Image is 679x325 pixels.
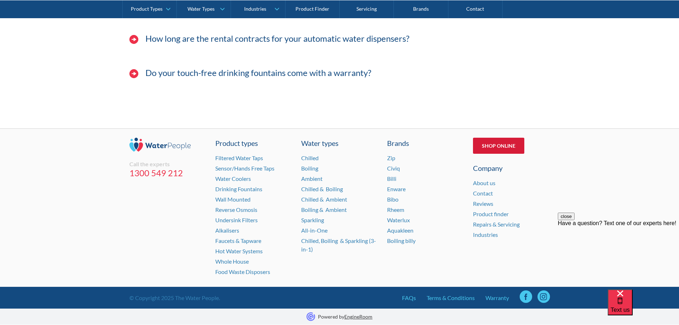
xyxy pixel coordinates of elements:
a: Billi [387,175,396,182]
a: Chilled & Ambient [301,196,347,203]
a: Enware [387,186,406,192]
a: Chilled [301,154,319,161]
a: Filtered Water Taps [215,154,263,161]
a: Undersink Filters [215,217,258,223]
a: Boiling & Ambient [301,206,347,213]
a: Shop Online [473,138,524,154]
a: Contact [473,190,493,197]
a: Sparkling [301,217,324,223]
a: Product finder [473,210,509,217]
a: Terms & Conditions [427,294,475,302]
iframe: podium webchat widget bubble [608,289,679,325]
a: Hot Water Systems [215,248,263,254]
a: Alkalisers [215,227,239,234]
div: © Copyright 2025 The Water People. [129,294,220,302]
a: Chilled & Boiling [301,186,343,192]
a: Industries [473,231,498,238]
a: Reviews [473,200,493,207]
div: Water Types [187,6,215,12]
a: Rheem [387,206,404,213]
a: Aquakleen [387,227,413,234]
a: Ambient [301,175,323,182]
div: Brands [387,138,464,148]
a: Reverse Osmosis [215,206,257,213]
a: Waterlux [387,217,410,223]
div: Company [473,163,550,173]
a: About us [473,179,495,186]
a: 1300 549 212 [129,168,206,178]
a: Boiling [301,165,318,172]
a: Wall Mounted [215,196,251,203]
a: Repairs & Servicing [473,221,520,228]
h3: Do your touch-free drinking fountains come with a warranty? [145,68,371,78]
a: Faucets & Tapware [215,237,261,244]
p: Powered by [318,313,372,320]
a: Boiling billy [387,237,416,244]
a: Sensor/Hands Free Taps [215,165,274,172]
div: Industries [244,6,266,12]
a: Water Coolers [215,175,251,182]
a: Food Waste Disposers [215,268,270,275]
a: FAQs [402,294,416,302]
a: Civiq [387,165,400,172]
a: Warranty [485,294,509,302]
h3: How long are the rental contracts for your automatic water dispensers? [145,34,410,44]
a: Bibo [387,196,398,203]
div: Product Types [131,6,163,12]
a: Water types [301,138,378,148]
div: Call the experts [129,161,206,168]
iframe: podium webchat widget prompt [558,213,679,298]
a: Chilled, Boiling & Sparkling (3-in-1) [301,237,376,253]
a: EngineRoom [344,314,372,320]
a: Whole House [215,258,249,265]
a: All-in-One [301,227,328,234]
a: Drinking Fountains [215,186,262,192]
a: Product types [215,138,292,148]
a: Zip [387,154,395,161]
